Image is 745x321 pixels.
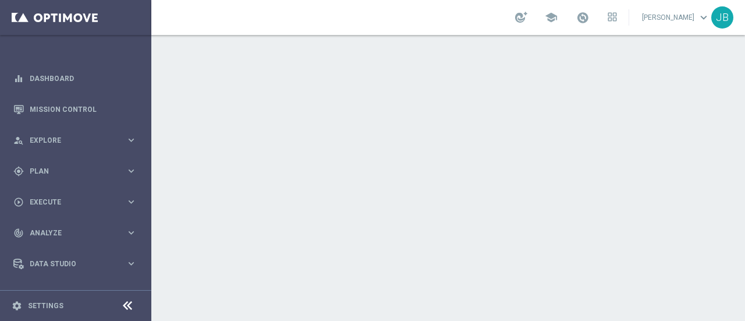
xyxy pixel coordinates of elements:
div: Execute [13,197,126,207]
span: Plan [30,168,126,175]
span: Explore [30,137,126,144]
div: Optibot [13,279,137,310]
span: Analyze [30,230,126,237]
button: equalizer Dashboard [13,74,137,83]
button: play_circle_outline Execute keyboard_arrow_right [13,197,137,207]
i: keyboard_arrow_right [126,196,137,207]
button: Mission Control [13,105,137,114]
div: JB [711,6,733,29]
i: settings [12,301,22,311]
i: person_search [13,135,24,146]
i: keyboard_arrow_right [126,135,137,146]
i: play_circle_outline [13,197,24,207]
i: lightbulb [13,290,24,300]
div: Dashboard [13,63,137,94]
a: Dashboard [30,63,137,94]
i: track_changes [13,228,24,238]
i: keyboard_arrow_right [126,227,137,238]
a: Mission Control [30,94,137,125]
div: Mission Control [13,94,137,125]
button: track_changes Analyze keyboard_arrow_right [13,228,137,238]
a: Optibot [30,279,137,310]
span: Execute [30,199,126,206]
div: Analyze [13,228,126,238]
button: person_search Explore keyboard_arrow_right [13,136,137,145]
span: keyboard_arrow_down [697,11,710,24]
a: [PERSON_NAME]keyboard_arrow_down [641,9,711,26]
span: school [545,11,558,24]
i: gps_fixed [13,166,24,177]
div: Plan [13,166,126,177]
i: keyboard_arrow_right [126,165,137,177]
span: Data Studio [30,260,126,267]
i: keyboard_arrow_right [126,258,137,269]
div: Explore [13,135,126,146]
button: Data Studio keyboard_arrow_right [13,259,137,269]
a: Settings [28,302,63,309]
i: equalizer [13,73,24,84]
button: gps_fixed Plan keyboard_arrow_right [13,167,137,176]
div: Data Studio [13,259,126,269]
